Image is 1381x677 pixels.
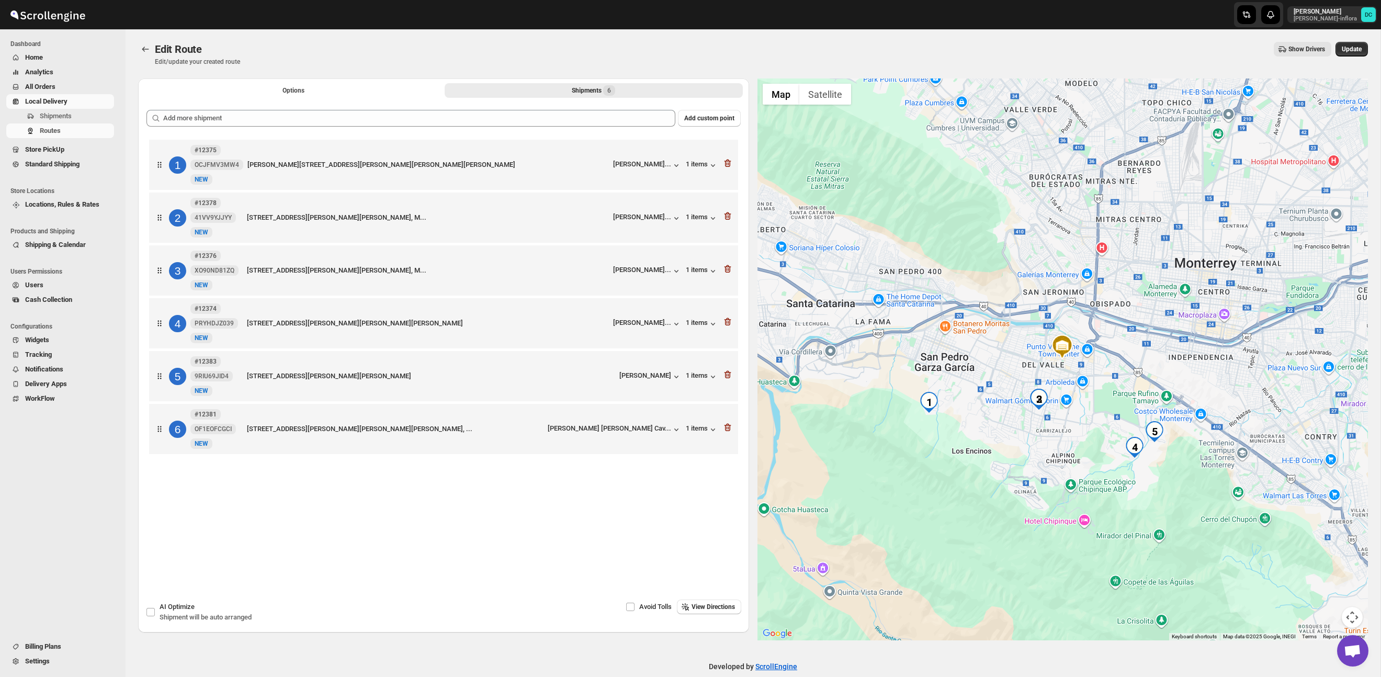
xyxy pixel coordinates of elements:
[25,68,53,76] span: Analytics
[195,213,232,222] span: 41VV9YJJYY
[25,200,99,208] span: Locations, Rules & Rates
[195,281,208,289] span: NEW
[607,86,611,95] span: 6
[138,42,153,57] button: Routes
[10,267,118,276] span: Users Permissions
[195,425,232,433] span: OF1EOFCGCI
[149,298,738,348] div: 4#12374PRYHDJZ039NewNEW[STREET_ADDRESS][PERSON_NAME][PERSON_NAME][PERSON_NAME][PERSON_NAME]...1 i...
[6,65,114,80] button: Analytics
[282,86,304,95] span: Options
[149,140,738,190] div: 1#12375OCJFMV3MW4NewNEW[PERSON_NAME][STREET_ADDRESS][PERSON_NAME][PERSON_NAME][PERSON_NAME][PERSO...
[25,83,55,91] span: All Orders
[195,372,229,380] span: 9RIU69JID4
[572,85,615,96] div: Shipments
[6,238,114,252] button: Shipping & Calendar
[247,212,609,223] div: [STREET_ADDRESS][PERSON_NAME][PERSON_NAME], M...
[195,176,208,183] span: NEW
[144,83,443,98] button: All Route Options
[6,109,114,123] button: Shipments
[6,377,114,391] button: Delivery Apps
[613,213,671,221] div: [PERSON_NAME]...
[195,440,208,447] span: NEW
[149,245,738,296] div: 3#12376XO90ND81ZQNewNEW[STREET_ADDRESS][PERSON_NAME][PERSON_NAME], M...[PERSON_NAME]...1 items
[10,227,118,235] span: Products and Shipping
[678,110,741,127] button: Add custom point
[613,213,682,223] button: [PERSON_NAME]...
[6,123,114,138] button: Routes
[6,197,114,212] button: Locations, Rules & Rates
[445,83,743,98] button: Selected Shipments
[919,392,939,413] div: 1
[613,160,682,171] button: [PERSON_NAME]...
[169,209,186,227] div: 2
[684,114,734,122] span: Add custom point
[613,319,671,326] div: [PERSON_NAME]...
[613,319,682,329] button: [PERSON_NAME]...
[25,394,55,402] span: WorkFlow
[149,404,738,454] div: 6#12381OF1EOFCGCINewNEW[STREET_ADDRESS][PERSON_NAME][PERSON_NAME][PERSON_NAME], ...[PERSON_NAME] ...
[686,424,718,435] div: 1 items
[247,265,609,276] div: [STREET_ADDRESS][PERSON_NAME][PERSON_NAME], M...
[10,322,118,331] span: Configurations
[6,654,114,669] button: Settings
[639,603,672,611] span: Avoid Tolls
[40,112,72,120] span: Shipments
[247,318,609,329] div: [STREET_ADDRESS][PERSON_NAME][PERSON_NAME][PERSON_NAME]
[10,187,118,195] span: Store Locations
[25,336,49,344] span: Widgets
[6,80,114,94] button: All Orders
[1302,634,1317,639] a: Terms (opens in new tab)
[40,127,61,134] span: Routes
[1342,607,1363,628] button: Map camera controls
[25,351,52,358] span: Tracking
[6,292,114,307] button: Cash Collection
[1365,12,1372,18] text: DC
[195,387,208,394] span: NEW
[247,371,615,381] div: [STREET_ADDRESS][PERSON_NAME][PERSON_NAME]
[195,411,217,418] b: #12381
[25,642,61,650] span: Billing Plans
[169,262,186,279] div: 3
[169,156,186,174] div: 1
[1287,6,1377,23] button: User menu
[686,266,718,276] div: 1 items
[195,358,217,365] b: #12383
[195,334,208,342] span: NEW
[6,362,114,377] button: Notifications
[677,600,741,614] button: View Directions
[195,252,217,259] b: #12376
[686,213,718,223] div: 1 items
[25,97,67,105] span: Local Delivery
[195,229,208,236] span: NEW
[1172,633,1217,640] button: Keyboard shortcuts
[195,199,217,207] b: #12378
[195,266,234,275] span: XO90ND81ZQ
[247,160,609,170] div: [PERSON_NAME][STREET_ADDRESS][PERSON_NAME][PERSON_NAME][PERSON_NAME]
[686,371,718,382] button: 1 items
[195,319,234,328] span: PRYHDJZ039
[686,160,718,171] button: 1 items
[169,315,186,332] div: 4
[1223,634,1296,639] span: Map data ©2025 Google, INEGI
[1294,7,1357,16] p: [PERSON_NAME]
[1288,45,1325,53] span: Show Drivers
[195,146,217,154] b: #12375
[763,84,799,105] button: Show street map
[619,371,682,382] button: [PERSON_NAME]
[149,193,738,243] div: 2#1237841VV9YJJYYNewNEW[STREET_ADDRESS][PERSON_NAME][PERSON_NAME], M...[PERSON_NAME]...1 items
[6,50,114,65] button: Home
[155,43,202,55] span: Edit Route
[1323,634,1365,639] a: Report a map error
[1342,45,1362,53] span: Update
[686,319,718,329] div: 1 items
[1028,389,1049,410] div: 3
[1144,421,1165,442] div: 5
[149,351,738,401] div: 5#123839RIU69JID4NewNEW[STREET_ADDRESS][PERSON_NAME][PERSON_NAME][PERSON_NAME]1 items
[1274,42,1331,57] button: Show Drivers
[799,84,851,105] button: Show satellite imagery
[169,368,186,385] div: 5
[25,160,80,168] span: Standard Shipping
